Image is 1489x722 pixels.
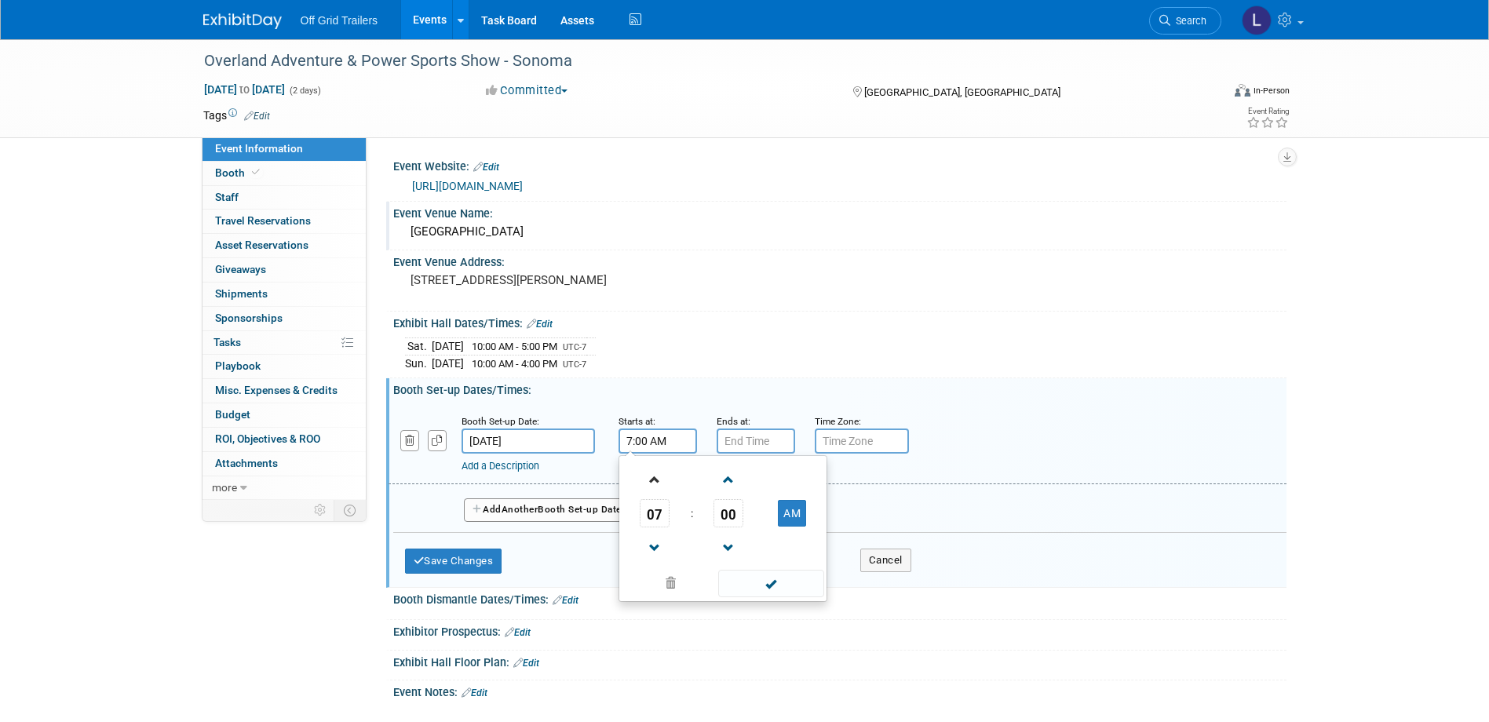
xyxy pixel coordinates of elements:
span: Pick Hour [640,499,670,527]
div: Exhibit Hall Dates/Times: [393,312,1286,332]
a: Event Information [203,137,366,161]
div: Event Notes: [393,680,1286,701]
small: Starts at: [619,416,655,427]
button: Save Changes [405,549,502,574]
span: (2 days) [288,86,321,96]
input: Time Zone [815,428,909,454]
div: Event Format [1129,82,1290,105]
i: Booth reservation complete [252,168,260,177]
a: Edit [473,162,499,173]
a: Travel Reservations [203,210,366,233]
span: ROI, Objectives & ROO [215,432,320,445]
input: Start Time [619,428,697,454]
div: Event Rating [1246,108,1289,115]
a: Edit [513,658,539,669]
img: ExhibitDay [203,13,282,29]
a: Clear selection [622,573,720,595]
span: Search [1170,15,1206,27]
a: Sponsorships [203,307,366,330]
small: Time Zone: [815,416,861,427]
a: Edit [527,319,553,330]
div: Booth Dismantle Dates/Times: [393,588,1286,608]
div: Exhibit Hall Floor Plan: [393,651,1286,671]
a: Decrement Minute [713,527,743,567]
td: Sun. [405,356,432,372]
div: Event Venue Address: [393,250,1286,270]
span: more [212,481,237,494]
span: Travel Reservations [215,214,311,227]
a: Playbook [203,355,366,378]
div: Event Venue Name: [393,202,1286,221]
div: In-Person [1253,85,1290,97]
a: [URL][DOMAIN_NAME] [412,180,523,192]
button: Cancel [860,549,911,572]
span: Staff [215,191,239,203]
div: [GEOGRAPHIC_DATA] [405,220,1275,244]
span: UTC-7 [563,342,586,352]
span: 10:00 AM - 4:00 PM [472,358,557,370]
div: Overland Adventure & Power Sports Show - Sonoma [199,47,1198,75]
a: more [203,476,366,500]
td: [DATE] [432,356,464,372]
a: Attachments [203,452,366,476]
td: Sat. [405,338,432,356]
span: Booth [215,166,263,179]
span: Misc. Expenses & Credits [215,384,338,396]
a: ROI, Objectives & ROO [203,428,366,451]
span: Tasks [213,336,241,348]
span: [GEOGRAPHIC_DATA], [GEOGRAPHIC_DATA] [864,86,1060,98]
a: Edit [505,627,531,638]
span: Asset Reservations [215,239,308,251]
span: Attachments [215,457,278,469]
span: to [237,83,252,96]
a: Increment Hour [640,459,670,499]
small: Ends at: [717,416,750,427]
img: LAUREN ABUGHAZALEH [1242,5,1272,35]
a: Shipments [203,283,366,306]
span: [DATE] [DATE] [203,82,286,97]
td: Toggle Event Tabs [334,500,366,520]
span: Budget [215,408,250,421]
a: Edit [553,595,578,606]
td: [DATE] [432,338,464,356]
a: Done [717,574,825,596]
span: Event Information [215,142,303,155]
div: Booth Set-up Dates/Times: [393,378,1286,398]
a: Search [1149,7,1221,35]
span: Sponsorships [215,312,283,324]
a: Increment Minute [713,459,743,499]
a: Giveaways [203,258,366,282]
span: 10:00 AM - 5:00 PM [472,341,557,352]
a: Edit [244,111,270,122]
button: Committed [480,82,574,99]
td: : [688,499,696,527]
a: Staff [203,186,366,210]
input: Date [462,428,595,454]
input: End Time [717,428,795,454]
button: AddAnotherBooth Set-up Date [464,498,630,522]
span: UTC-7 [563,359,586,370]
span: Giveaways [215,263,266,275]
span: Playbook [215,359,261,372]
span: Off Grid Trailers [301,14,378,27]
a: Asset Reservations [203,234,366,257]
a: Misc. Expenses & Credits [203,379,366,403]
img: Format-Inperson.png [1235,84,1250,97]
td: Tags [203,108,270,123]
a: Budget [203,403,366,427]
td: Personalize Event Tab Strip [307,500,334,520]
div: Exhibitor Prospectus: [393,620,1286,640]
span: Pick Minute [713,499,743,527]
a: Decrement Hour [640,527,670,567]
small: Booth Set-up Date: [462,416,539,427]
span: Another [502,504,538,515]
span: Shipments [215,287,268,300]
pre: [STREET_ADDRESS][PERSON_NAME] [411,273,748,287]
a: Booth [203,162,366,185]
button: AM [778,500,806,527]
a: Add a Description [462,460,539,472]
div: Event Website: [393,155,1286,175]
a: Tasks [203,331,366,355]
a: Edit [462,687,487,698]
